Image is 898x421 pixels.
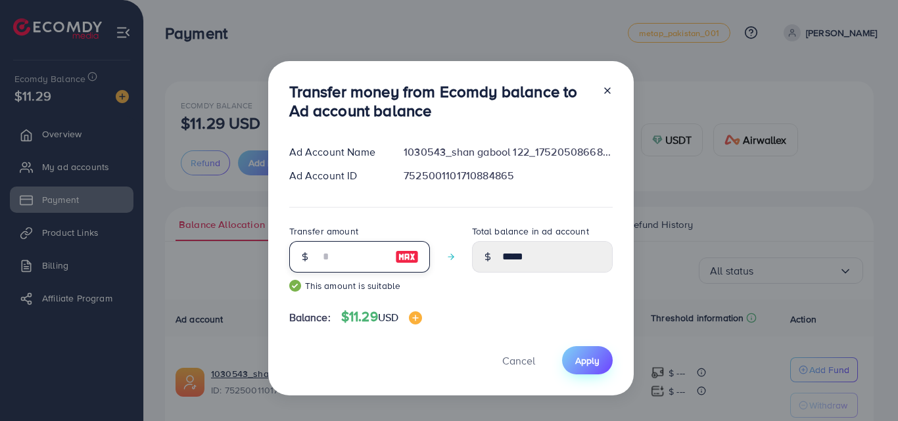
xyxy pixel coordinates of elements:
[486,346,552,374] button: Cancel
[842,362,888,411] iframe: Chat
[395,249,419,265] img: image
[409,311,422,324] img: image
[393,144,623,160] div: 1030543_shan gabool 122_1752050866845
[378,310,398,324] span: USD
[575,354,600,367] span: Apply
[341,309,422,325] h4: $11.29
[289,82,592,120] h3: Transfer money from Ecomdy balance to Ad account balance
[502,353,535,368] span: Cancel
[289,310,331,325] span: Balance:
[279,168,394,183] div: Ad Account ID
[289,225,358,238] label: Transfer amount
[289,280,301,292] img: guide
[279,144,394,160] div: Ad Account Name
[289,279,430,292] small: This amount is suitable
[393,168,623,183] div: 7525001101710884865
[562,346,613,374] button: Apply
[472,225,589,238] label: Total balance in ad account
